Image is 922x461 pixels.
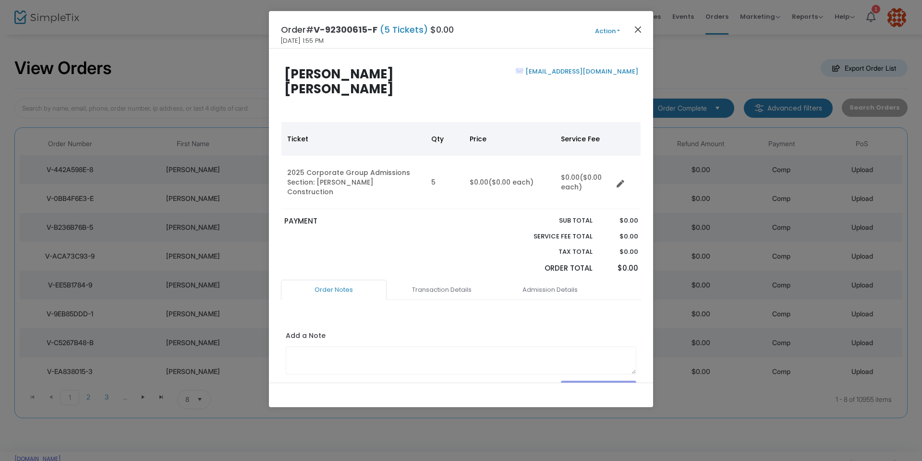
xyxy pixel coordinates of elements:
button: Close [632,23,644,36]
div: Data table [281,122,641,209]
td: $0.00 [555,156,613,209]
span: ($0.00 each) [561,173,602,192]
td: $0.00 [464,156,555,209]
a: Order Notes [281,280,387,300]
h4: Order# $0.00 [281,23,454,36]
td: 5 [425,156,464,209]
p: Sub total [511,216,593,225]
p: $0.00 [602,263,638,274]
span: (5 Tickets) [377,24,430,36]
th: Ticket [281,122,425,156]
button: Action [579,26,636,37]
th: Price [464,122,555,156]
span: ($0.00 each) [488,177,534,187]
span: [DATE] 1:55 PM [281,36,324,46]
p: Tax Total [511,247,593,257]
a: Admission Details [497,280,603,300]
label: Add a Note [286,331,326,343]
th: Qty [425,122,464,156]
a: [EMAIL_ADDRESS][DOMAIN_NAME] [523,67,638,76]
p: $0.00 [602,232,638,241]
p: Order Total [511,263,593,274]
p: $0.00 [602,216,638,225]
th: Service Fee [555,122,613,156]
p: $0.00 [602,247,638,257]
p: Service Fee Total [511,232,593,241]
span: V-92300615-F [314,24,377,36]
a: Transaction Details [389,280,495,300]
b: [PERSON_NAME] [PERSON_NAME] [284,65,394,98]
td: 2025 Corporate Group Admissions Section: [PERSON_NAME] Construction [281,156,425,209]
p: PAYMENT [284,216,457,227]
